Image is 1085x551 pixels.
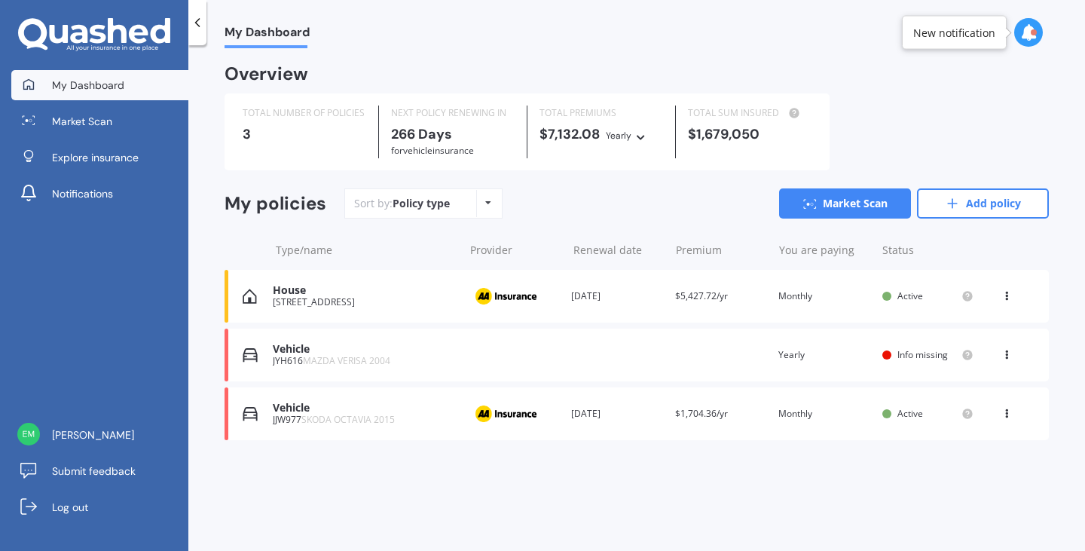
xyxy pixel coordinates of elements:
div: New notification [913,25,995,40]
a: [PERSON_NAME] [11,420,188,450]
div: Type/name [276,243,458,258]
div: You are paying [779,243,870,258]
div: Monthly [778,406,870,421]
div: House [273,284,456,297]
a: Log out [11,492,188,522]
img: AA [468,282,543,311]
span: [PERSON_NAME] [52,427,134,442]
div: [DATE] [571,289,662,304]
img: Vehicle [243,406,258,421]
div: Overview [225,66,308,81]
img: House [243,289,257,304]
div: TOTAL NUMBER OF POLICIES [243,106,366,121]
div: 3 [243,127,366,142]
div: Yearly [778,347,870,363]
span: $1,704.36/yr [675,407,728,420]
span: MAZDA VERISA 2004 [303,354,390,367]
img: 173771f23fd881e45cd164af9c387267 [17,423,40,445]
span: Active [897,407,923,420]
div: JJW977 [273,415,456,425]
div: My policies [225,193,326,215]
div: Sort by: [354,196,450,211]
a: Market Scan [779,188,911,219]
a: Add policy [917,188,1049,219]
div: Renewal date [573,243,665,258]
div: NEXT POLICY RENEWING IN [391,106,515,121]
a: Notifications [11,179,188,209]
div: Premium [676,243,767,258]
b: 266 Days [391,125,452,143]
div: TOTAL PREMIUMS [539,106,663,121]
div: JYH616 [273,356,456,366]
div: Vehicle [273,402,456,415]
span: for Vehicle insurance [391,144,474,157]
img: AA [468,399,543,428]
div: $1,679,050 [688,127,811,142]
div: TOTAL SUM INSURED [688,106,811,121]
span: SKODA OCTAVIA 2015 [301,413,395,426]
a: My Dashboard [11,70,188,100]
div: Status [882,243,973,258]
div: Provider [470,243,561,258]
span: Active [897,289,923,302]
img: Vehicle [243,347,258,363]
a: Explore insurance [11,142,188,173]
div: Policy type [393,196,450,211]
div: Yearly [606,128,631,143]
span: Log out [52,500,88,515]
span: Market Scan [52,114,112,129]
div: Vehicle [273,343,456,356]
div: Monthly [778,289,870,304]
span: Info missing [897,348,948,361]
span: My Dashboard [52,78,124,93]
span: Explore insurance [52,150,139,165]
span: Submit feedback [52,464,136,479]
div: $7,132.08 [539,127,663,143]
a: Submit feedback [11,456,188,486]
div: [DATE] [571,406,662,421]
span: Notifications [52,186,113,201]
div: [STREET_ADDRESS] [273,297,456,308]
span: $5,427.72/yr [675,289,728,302]
span: My Dashboard [225,25,310,45]
a: Market Scan [11,106,188,136]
